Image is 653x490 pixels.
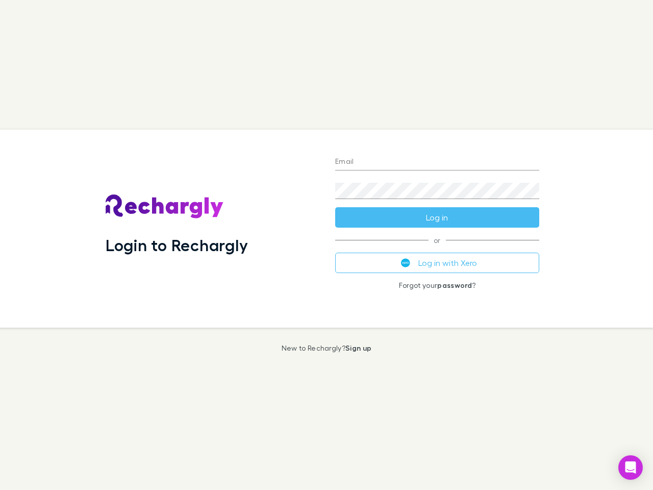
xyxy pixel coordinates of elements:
img: Xero's logo [401,258,410,267]
p: Forgot your ? [335,281,539,289]
a: Sign up [345,344,371,352]
button: Log in [335,207,539,228]
h1: Login to Rechargly [106,235,248,255]
p: New to Rechargly? [282,344,372,352]
div: Open Intercom Messenger [618,455,643,480]
a: password [437,281,472,289]
img: Rechargly's Logo [106,194,224,219]
button: Log in with Xero [335,253,539,273]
